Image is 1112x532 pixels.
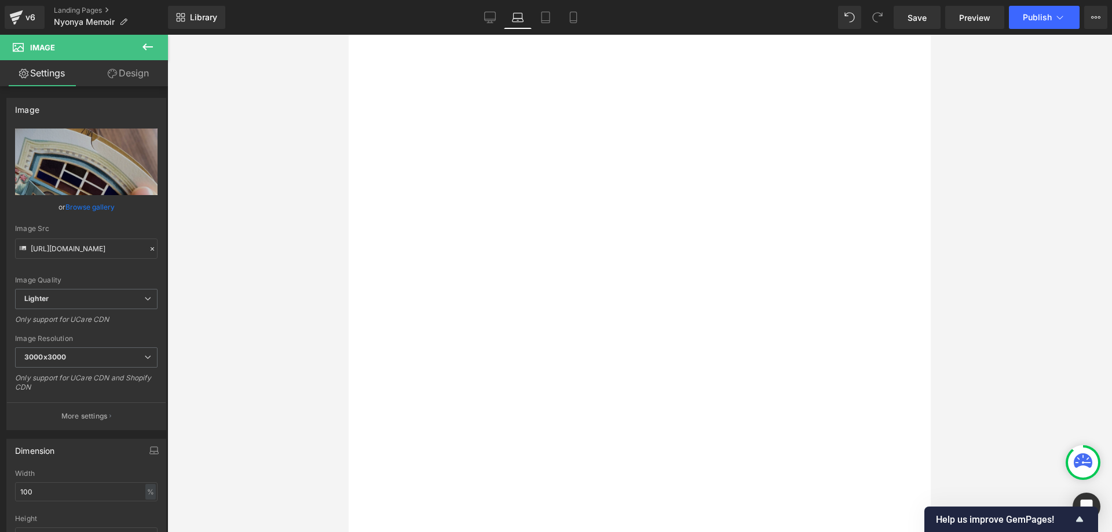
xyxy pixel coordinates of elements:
a: Mobile [559,6,587,29]
b: 3000x3000 [24,353,66,361]
button: More [1084,6,1107,29]
span: Image [30,43,55,52]
button: More settings [7,402,166,430]
span: Nyonya Memoir [54,17,115,27]
a: Design [86,60,170,86]
b: Lighter [24,294,49,303]
p: More settings [61,411,108,421]
a: Preview [945,6,1004,29]
input: Link [15,239,158,259]
div: % [145,484,156,500]
button: Undo [838,6,861,29]
div: Height [15,515,158,523]
div: v6 [23,10,38,25]
input: auto [15,482,158,501]
span: Library [190,12,217,23]
a: New Library [168,6,225,29]
span: Publish [1023,13,1052,22]
button: Publish [1009,6,1080,29]
div: Image [15,98,39,115]
div: Image Resolution [15,335,158,343]
a: v6 [5,6,45,29]
div: or [15,201,158,213]
a: Landing Pages [54,6,168,15]
a: Tablet [532,6,559,29]
a: Browse gallery [65,197,115,217]
a: Laptop [504,6,532,29]
div: Image Src [15,225,158,233]
div: Open Intercom Messenger [1073,493,1100,520]
div: Dimension [15,439,55,456]
button: Show survey - Help us improve GemPages! [936,512,1087,526]
button: Redo [866,6,889,29]
div: Image Quality [15,276,158,284]
div: Only support for UCare CDN and Shopify CDN [15,373,158,399]
div: Width [15,469,158,478]
a: Desktop [476,6,504,29]
div: Only support for UCare CDN [15,315,158,332]
span: Help us improve GemPages! [936,514,1073,525]
span: Preview [959,12,990,24]
span: Save [908,12,927,24]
